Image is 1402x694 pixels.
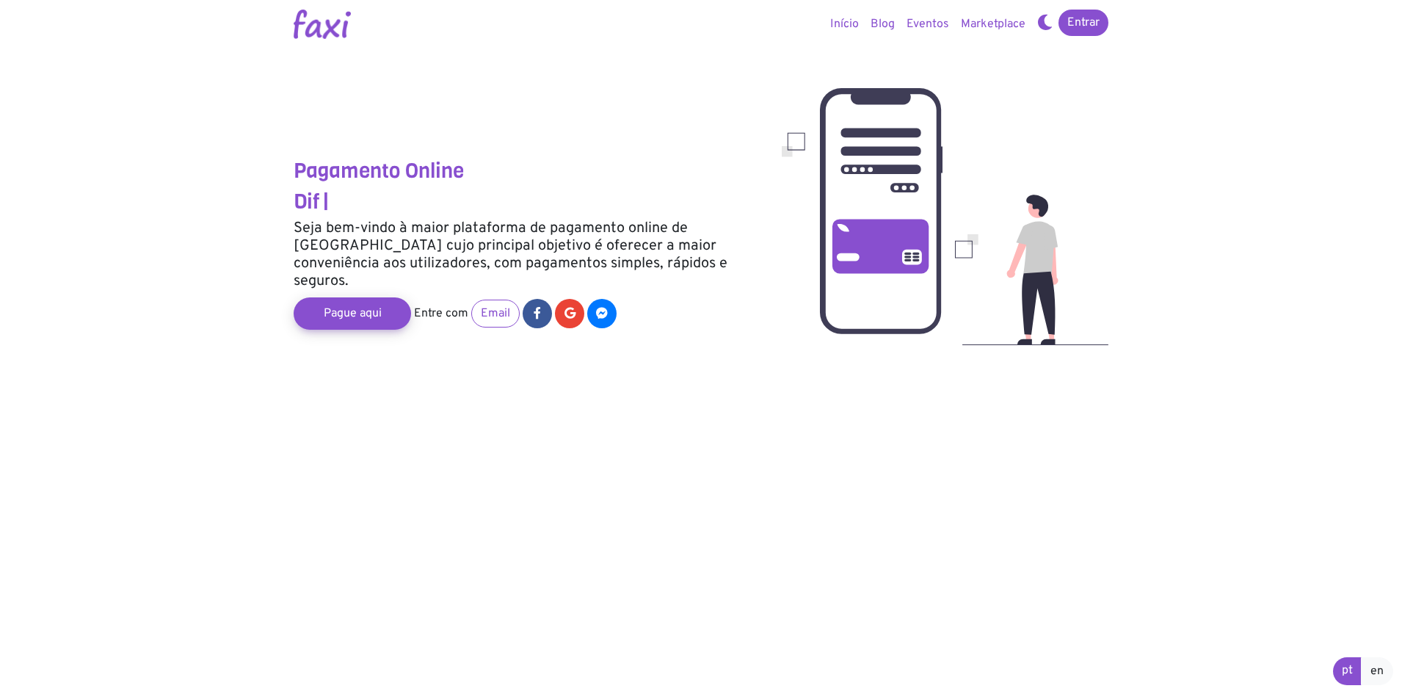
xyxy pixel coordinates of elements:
a: en [1361,657,1393,685]
a: Marketplace [955,10,1031,39]
a: Entrar [1058,10,1108,36]
a: Blog [865,10,901,39]
h5: Seja bem-vindo à maior plataforma de pagamento online de [GEOGRAPHIC_DATA] cujo principal objetiv... [294,220,760,290]
a: Pague aqui [294,297,411,330]
h3: Pagamento Online [294,159,760,184]
a: pt [1333,657,1362,685]
span: Dif [294,188,320,215]
a: Eventos [901,10,955,39]
img: Logotipo Faxi Online [294,10,351,39]
a: Início [824,10,865,39]
a: Email [471,300,520,328]
span: Entre com [414,306,468,321]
